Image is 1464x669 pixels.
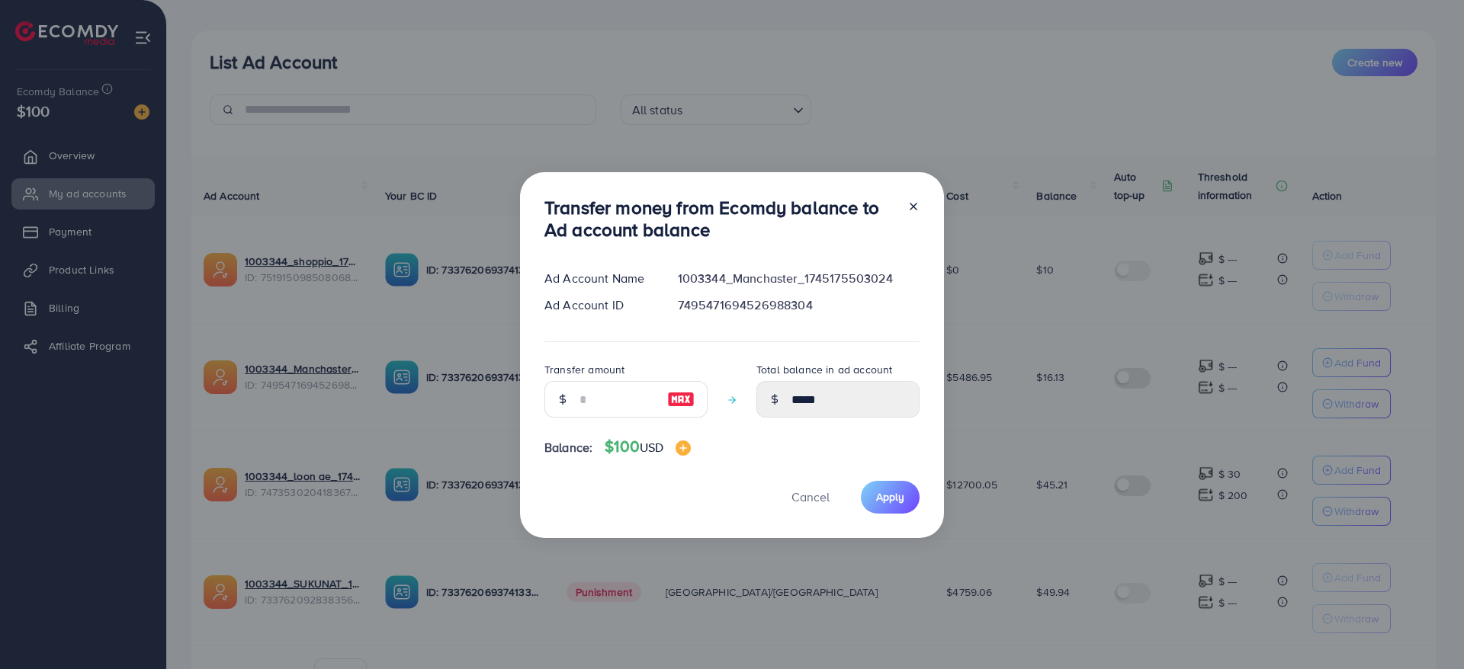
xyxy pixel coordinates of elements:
label: Transfer amount [544,362,624,377]
span: Cancel [791,488,830,505]
span: Apply [876,489,904,504]
div: Ad Account Name [532,270,666,287]
span: USD [640,439,663,456]
label: Total balance in ad account [756,362,892,377]
span: Balance: [544,439,592,456]
button: Cancel [772,481,849,514]
iframe: Chat [1399,600,1453,658]
div: 7495471694526988304 [666,296,932,314]
img: image [676,440,691,456]
div: Ad Account ID [532,296,666,314]
h3: Transfer money from Ecomdy balance to Ad account balance [544,197,895,241]
h4: $100 [605,437,691,456]
div: 1003344_Manchaster_1745175503024 [666,270,932,287]
img: image [667,390,695,408]
button: Apply [861,481,920,514]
